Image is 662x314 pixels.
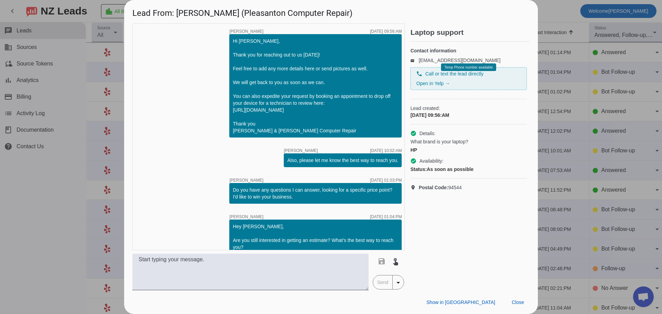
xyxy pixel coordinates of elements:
[410,185,419,190] mat-icon: location_on
[410,29,530,36] h2: Laptop support
[410,47,527,54] h4: Contact information
[410,166,527,173] div: As soon as possible
[233,223,398,271] div: Hey [PERSON_NAME], Are you still interested in getting an estimate? What's the best way to reach ...
[419,184,462,191] span: 94544
[419,58,500,63] a: [EMAIL_ADDRESS][DOMAIN_NAME]
[427,300,495,305] span: Show in [GEOGRAPHIC_DATA]
[410,146,527,153] div: HP
[419,130,435,137] span: Details:
[416,71,422,77] mat-icon: phone
[410,130,417,136] mat-icon: check_circle
[284,149,318,153] span: [PERSON_NAME]
[370,149,402,153] div: [DATE] 10:02:AM
[391,257,400,265] mat-icon: touch_app
[425,70,483,77] span: Call or text the lead directly
[370,215,402,219] div: [DATE] 01:04:PM
[229,178,263,182] span: [PERSON_NAME]
[421,296,501,308] button: Show in [GEOGRAPHIC_DATA]
[410,158,417,164] mat-icon: check_circle
[229,29,263,33] span: [PERSON_NAME]
[370,178,402,182] div: [DATE] 01:03:PM
[410,166,427,172] strong: Status:
[416,81,450,86] a: Open in Yelp →
[233,38,398,134] div: Hi [PERSON_NAME], Thank you for reaching out to us [DATE]! Feel free to add any more details here...
[419,158,443,164] span: Availability:
[287,157,398,164] div: Also, please let me know the best way to reach you.​
[512,300,524,305] span: Close
[410,59,419,62] mat-icon: email
[233,186,398,200] div: Do you have any questions I can answer, looking for a specific price point? I'd like to win your ...
[506,296,530,308] button: Close
[410,105,527,112] span: Lead created:
[410,138,468,145] span: What brand is your laptop?
[394,278,402,287] mat-icon: arrow_drop_down
[410,112,527,119] div: [DATE] 09:56:AM
[229,215,263,219] span: [PERSON_NAME]
[444,65,493,69] span: Temp Phone number available
[419,185,448,190] strong: Postal Code:
[370,29,402,33] div: [DATE] 09:56:AM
